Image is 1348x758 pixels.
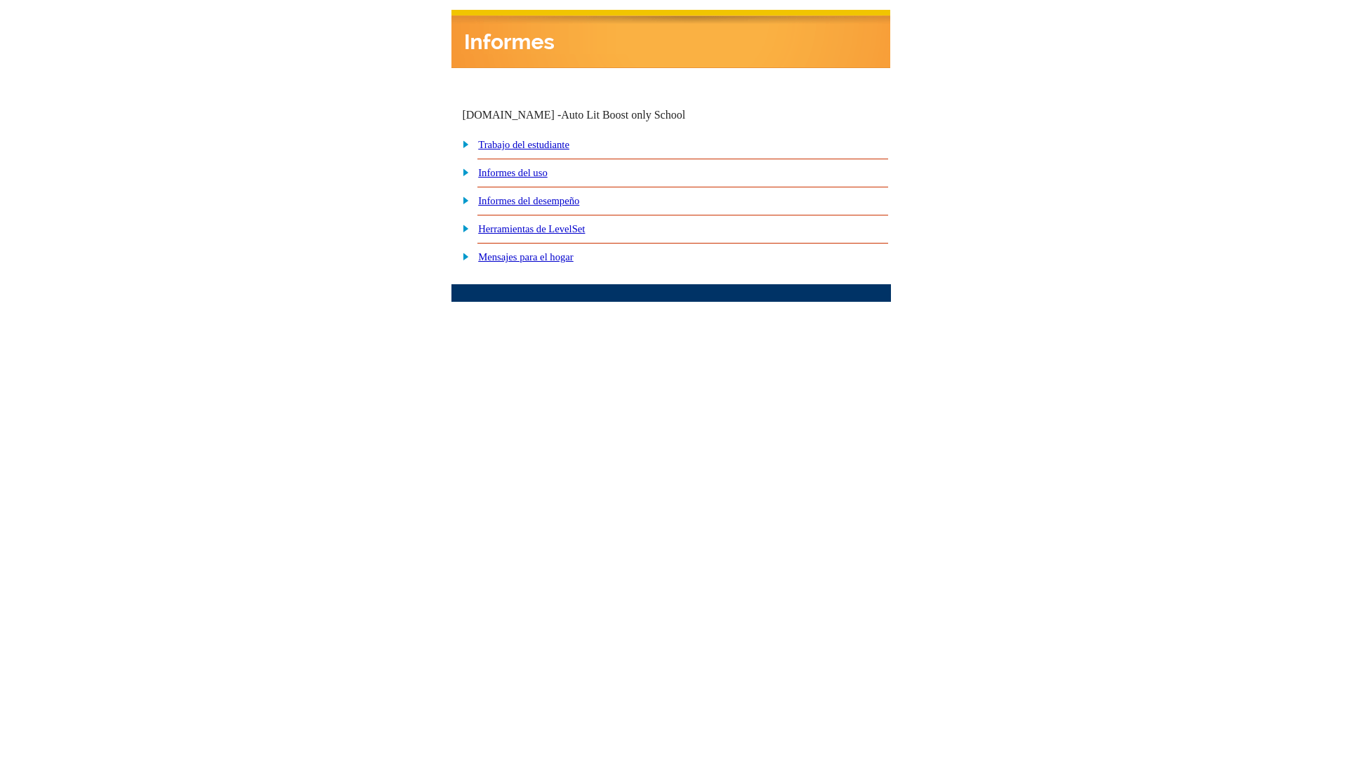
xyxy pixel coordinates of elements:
img: plus.gif [455,166,470,178]
td: [DOMAIN_NAME] - [462,109,720,121]
a: Herramientas de LevelSet [478,223,585,234]
img: plus.gif [455,222,470,234]
a: Informes del uso [478,167,548,178]
img: plus.gif [455,194,470,206]
a: Mensajes para el hogar [478,251,574,262]
img: plus.gif [455,138,470,150]
a: Trabajo del estudiante [478,139,569,150]
img: header [451,10,890,68]
a: Informes del desempeño [478,195,579,206]
nobr: Auto Lit Boost only School [561,109,685,121]
img: plus.gif [455,250,470,262]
